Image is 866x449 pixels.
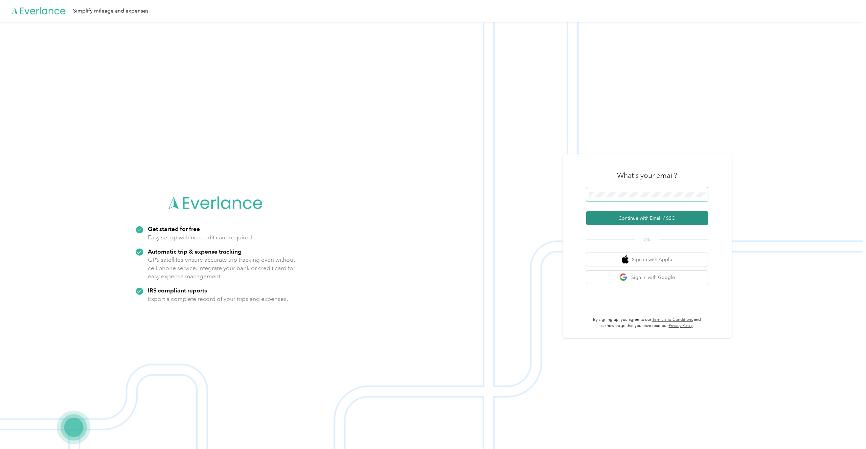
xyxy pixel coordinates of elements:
button: google logoSign in with Google [586,271,708,284]
span: OR [635,236,659,243]
button: apple logoSign in with Apple [586,253,708,266]
p: GPS satellites ensure accurate trip tracking even without cell phone service. Integrate your bank... [148,256,296,281]
strong: Get started for free [148,225,200,232]
p: Easy set up with no credit card required [148,233,252,242]
p: Export a complete record of your trips and expenses. [148,295,288,303]
p: By signing up, you agree to our and acknowledge that you have read our . [586,317,708,329]
h3: What's your email? [617,171,677,180]
img: google logo [619,273,628,282]
strong: IRS compliant reports [148,287,207,294]
button: Continue with Email / SSO [586,211,708,225]
a: Privacy Policy [669,323,693,328]
img: apple logo [622,255,629,264]
div: Simplify mileage and expenses [73,7,149,15]
strong: Automatic trip & expense tracking [148,248,242,255]
a: Terms and Conditions [652,317,693,322]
